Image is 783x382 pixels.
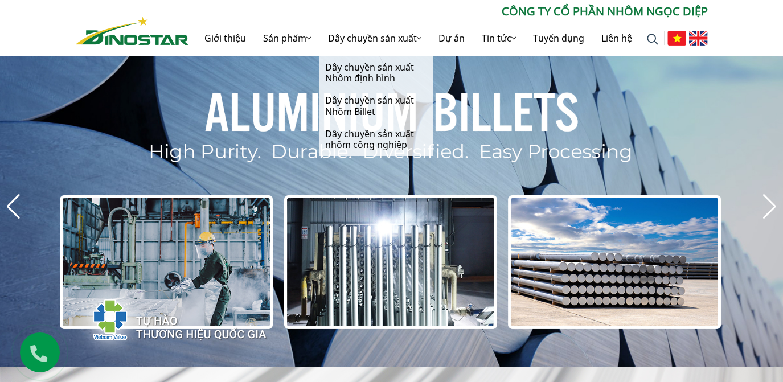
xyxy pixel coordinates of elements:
[319,20,430,56] a: Dây chuyền sản xuất
[255,20,319,56] a: Sản phẩm
[196,20,255,56] a: Giới thiệu
[473,20,524,56] a: Tin tức
[76,14,188,44] a: Nhôm Dinostar
[319,56,433,89] a: Dây chuyền sản xuất Nhôm định hình
[76,17,188,45] img: Nhôm Dinostar
[188,3,708,20] p: CÔNG TY CỔ PHẦN NHÔM NGỌC DIỆP
[689,31,708,46] img: English
[59,278,268,356] img: thqg
[430,20,473,56] a: Dự án
[762,194,777,219] div: Next slide
[6,194,21,219] div: Previous slide
[647,34,658,45] img: search
[319,89,433,122] a: Dây chuyền sản xuất Nhôm Billet
[524,20,593,56] a: Tuyển dụng
[319,123,433,156] a: Dây chuyền sản xuất nhôm công nghiệp
[593,20,641,56] a: Liên hệ
[667,31,686,46] img: Tiếng Việt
